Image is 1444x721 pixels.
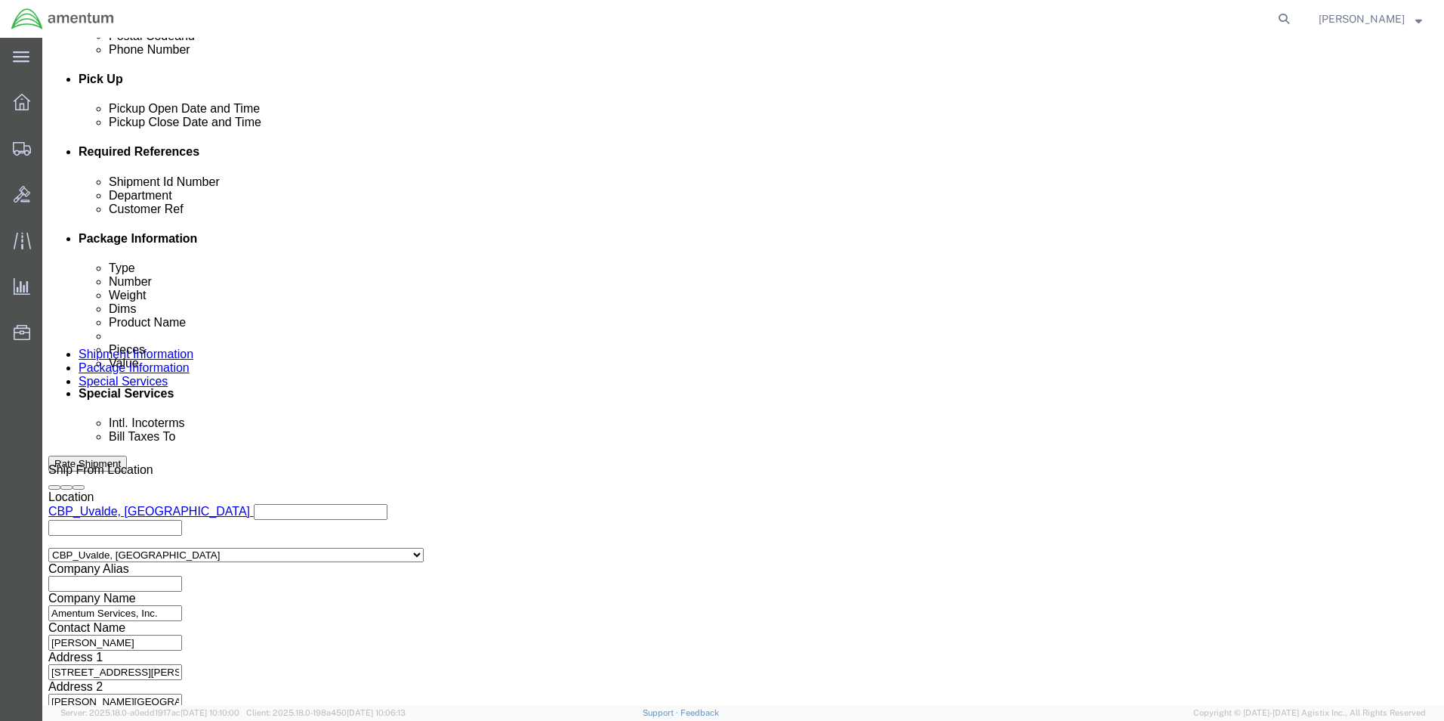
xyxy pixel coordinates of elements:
[643,708,680,717] a: Support
[42,38,1444,705] iframe: FS Legacy Container
[347,708,406,717] span: [DATE] 10:06:13
[246,708,406,717] span: Client: 2025.18.0-198a450
[680,708,719,717] a: Feedback
[11,8,115,30] img: logo
[180,708,239,717] span: [DATE] 10:10:00
[1193,707,1426,719] span: Copyright © [DATE]-[DATE] Agistix Inc., All Rights Reserved
[1319,11,1405,27] span: Valentin Ortega
[60,708,239,717] span: Server: 2025.18.0-a0edd1917ac
[1318,10,1423,28] button: [PERSON_NAME]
